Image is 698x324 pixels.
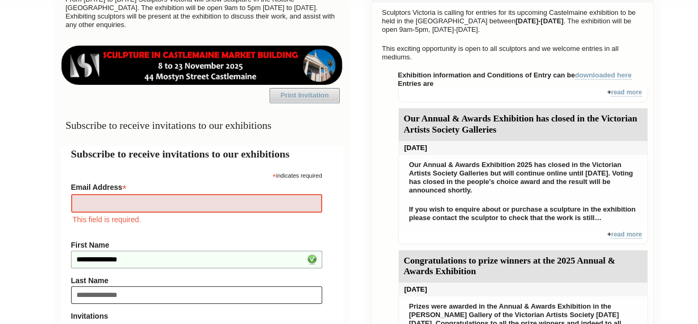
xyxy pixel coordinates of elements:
[611,89,642,97] a: read more
[404,203,642,225] p: If you wish to enquire about or purchase a sculpture in the exhibition please contact the sculpto...
[71,146,333,162] h2: Subscribe to receive invitations to our exhibitions
[575,71,632,80] a: downloaded here
[399,283,648,296] div: [DATE]
[71,214,322,225] div: This field is required.
[270,88,340,103] a: Print Invitation
[377,6,648,37] p: Sculptors Victoria is calling for entries for its upcoming Castelmaine exhibition to be held in t...
[515,17,564,25] strong: [DATE]-[DATE]
[71,276,322,285] label: Last Name
[398,71,632,80] strong: Exhibition information and Conditions of Entry can be
[399,141,648,155] div: [DATE]
[404,158,642,197] p: Our Annual & Awards Exhibition 2025 has closed in the Victorian Artists Society Galleries but wil...
[377,42,648,64] p: This exciting opportunity is open to all sculptors and we welcome entries in all mediums.
[61,46,343,85] img: castlemaine-ldrbd25v2.png
[71,170,322,180] div: indicates required
[398,88,648,102] div: +
[399,250,648,283] div: Congratulations to prize winners at the 2025 Annual & Awards Exhibition
[399,108,648,141] div: Our Annual & Awards Exhibition has closed in the Victorian Artists Society Galleries
[71,312,322,320] strong: Invitations
[71,241,322,249] label: First Name
[398,230,648,244] div: +
[611,231,642,239] a: read more
[61,115,343,136] h3: Subscribe to receive invitations to our exhibitions
[71,180,322,192] label: Email Address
